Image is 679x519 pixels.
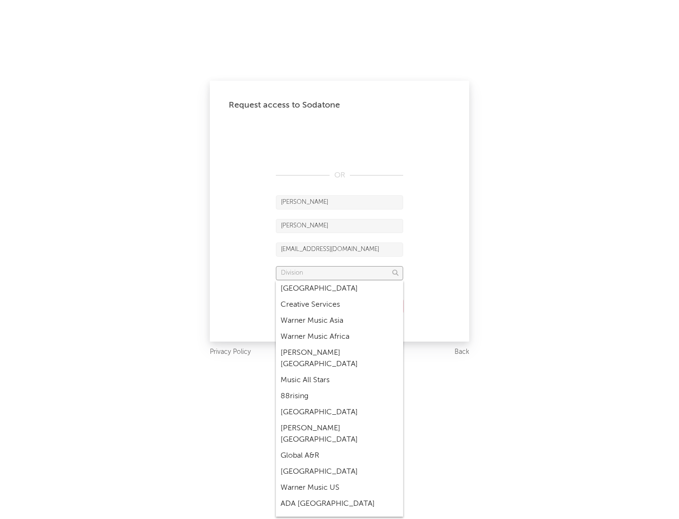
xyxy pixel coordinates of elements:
[276,297,403,313] div: Creative Services
[276,404,403,420] div: [GEOGRAPHIC_DATA]
[276,464,403,480] div: [GEOGRAPHIC_DATA]
[276,243,403,257] input: Email
[276,266,403,280] input: Division
[276,281,403,297] div: [GEOGRAPHIC_DATA]
[276,480,403,496] div: Warner Music US
[276,420,403,448] div: [PERSON_NAME] [GEOGRAPHIC_DATA]
[276,372,403,388] div: Music All Stars
[276,388,403,404] div: 88rising
[276,219,403,233] input: Last Name
[229,100,450,111] div: Request access to Sodatone
[210,346,251,358] a: Privacy Policy
[276,170,403,181] div: OR
[455,346,469,358] a: Back
[276,496,403,512] div: ADA [GEOGRAPHIC_DATA]
[276,313,403,329] div: Warner Music Asia
[276,329,403,345] div: Warner Music Africa
[276,345,403,372] div: [PERSON_NAME] [GEOGRAPHIC_DATA]
[276,195,403,209] input: First Name
[276,448,403,464] div: Global A&R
